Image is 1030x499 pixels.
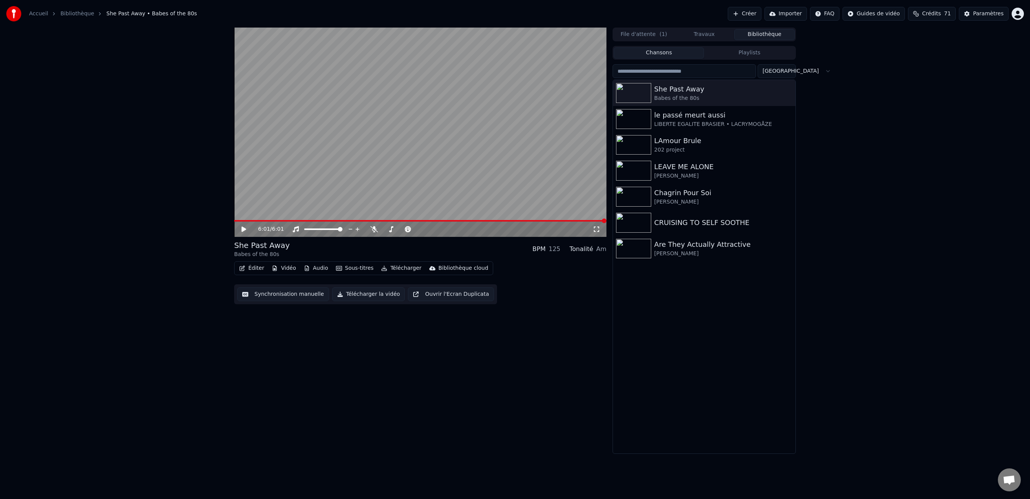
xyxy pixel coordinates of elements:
[843,7,905,21] button: Guides de vidéo
[333,263,377,274] button: Sous-titres
[654,84,792,95] div: She Past Away
[764,7,807,21] button: Importer
[236,263,267,274] button: Éditer
[959,7,1009,21] button: Paramètres
[734,29,795,40] button: Bibliothèque
[908,7,956,21] button: Crédits71
[6,6,21,21] img: youka
[378,263,424,274] button: Télécharger
[654,121,792,128] div: LIBERTE EGALITE BRASIER • LACRYMOGÅZE
[654,250,792,258] div: [PERSON_NAME]
[234,240,290,251] div: She Past Away
[408,287,494,301] button: Ouvrir l'Ecran Duplicata
[654,172,792,180] div: [PERSON_NAME]
[728,7,761,21] button: Créer
[301,263,331,274] button: Audio
[810,7,839,21] button: FAQ
[29,10,197,18] nav: breadcrumb
[654,110,792,121] div: le passé meurt aussi
[533,245,546,254] div: BPM
[258,225,270,233] span: 6:01
[654,95,792,102] div: Babes of the 80s
[60,10,94,18] a: Bibliothèque
[549,245,561,254] div: 125
[674,29,735,40] button: Travaux
[973,10,1004,18] div: Paramètres
[614,47,704,59] button: Chansons
[660,31,667,38] span: ( 1 )
[614,29,674,40] button: File d'attente
[106,10,197,18] span: She Past Away • Babes of the 80s
[998,468,1021,491] a: Ouvrir le chat
[763,67,819,75] span: [GEOGRAPHIC_DATA]
[654,146,792,154] div: 202 project
[269,263,299,274] button: Vidéo
[654,161,792,172] div: LEAVE ME ALONE
[654,217,792,228] div: CRUISING TO SELF SOOTHE
[654,135,792,146] div: LAmour Brule
[237,287,329,301] button: Synchronisation manuelle
[272,225,284,233] span: 6:01
[654,188,792,198] div: Chagrin Pour Soi
[596,245,606,254] div: Am
[654,239,792,250] div: Are They Actually Attractive
[234,251,290,258] div: Babes of the 80s
[29,10,48,18] a: Accueil
[570,245,593,254] div: Tonalité
[438,264,488,272] div: Bibliothèque cloud
[654,198,792,206] div: [PERSON_NAME]
[258,225,277,233] div: /
[332,287,405,301] button: Télécharger la vidéo
[944,10,951,18] span: 71
[704,47,795,59] button: Playlists
[922,10,941,18] span: Crédits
